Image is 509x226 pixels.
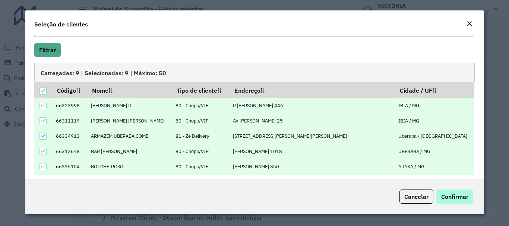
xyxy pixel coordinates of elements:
[171,174,229,190] td: 81 - Zé Delivery
[395,144,474,159] td: UBERABA / MG
[52,144,87,159] td: 66312648
[395,159,474,174] td: ARAXA / MG
[229,174,395,190] td: DOUTOR [PERSON_NAME] [PERSON_NAME] DOS [PERSON_NAME] 411
[171,98,229,114] td: 80 - Chopp/VIP
[52,128,87,144] td: 66334913
[229,113,395,128] td: AV [PERSON_NAME] 25
[52,82,87,98] th: Código
[87,82,172,98] th: Nome
[87,98,172,114] td: [PERSON_NAME] D
[52,98,87,114] td: 66323998
[87,174,172,190] td: [PERSON_NAME]
[52,113,87,128] td: 66311119
[229,144,395,159] td: [PERSON_NAME] 1018
[395,174,474,190] td: UBERABA / MG
[34,43,61,57] button: Filtrar
[87,159,172,174] td: BOI CHEIROSO
[404,193,429,200] span: Cancelar
[34,63,474,82] div: Carregadas: 9 | Selecionadas: 9 | Máximo: 50
[229,98,395,114] td: R [PERSON_NAME] 446
[87,144,172,159] td: BAR [PERSON_NAME]
[229,159,395,174] td: [PERSON_NAME] 850
[395,113,474,128] td: IBIA / MG
[52,174,87,190] td: 66336330
[399,190,433,204] button: Cancelar
[395,82,474,98] th: Cidade / UF
[171,159,229,174] td: 80 - Chopp/VIP
[171,113,229,128] td: 80 - Chopp/VIP
[171,82,229,98] th: Tipo de cliente
[467,21,472,27] em: Fechar
[395,128,474,144] td: Uberaba / [GEOGRAPHIC_DATA]
[87,128,172,144] td: ARMAZEM UBERABA COME
[436,190,473,204] button: Confirmar
[464,19,475,29] button: Close
[171,128,229,144] td: 81 - Zé Delivery
[229,82,395,98] th: Endereço
[87,113,172,128] td: [PERSON_NAME] [PERSON_NAME]
[34,20,88,29] h4: Seleção de clientes
[52,159,87,174] td: 66335104
[171,144,229,159] td: 80 - Chopp/VIP
[441,193,468,200] span: Confirmar
[229,128,395,144] td: [STREET_ADDRESS][PERSON_NAME][PERSON_NAME]
[395,98,474,114] td: IBIA / MG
